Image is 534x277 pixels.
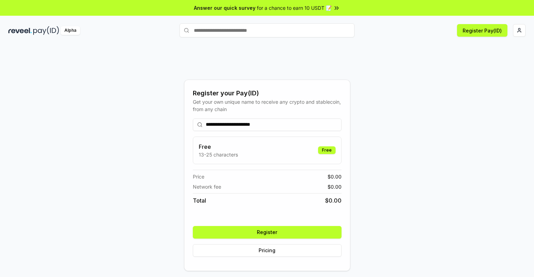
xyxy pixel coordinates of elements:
[328,173,342,180] span: $ 0.00
[8,26,32,35] img: reveel_dark
[328,183,342,190] span: $ 0.00
[193,196,206,205] span: Total
[457,24,507,37] button: Register Pay(ID)
[199,143,238,151] h3: Free
[193,173,204,180] span: Price
[199,151,238,158] p: 13-25 characters
[33,26,59,35] img: pay_id
[257,4,332,12] span: for a chance to earn 10 USDT 📝
[193,98,342,113] div: Get your own unique name to receive any crypto and stablecoin, from any chain
[61,26,80,35] div: Alpha
[193,183,221,190] span: Network fee
[318,146,336,154] div: Free
[193,88,342,98] div: Register your Pay(ID)
[194,4,255,12] span: Answer our quick survey
[325,196,342,205] span: $ 0.00
[193,244,342,257] button: Pricing
[193,226,342,239] button: Register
